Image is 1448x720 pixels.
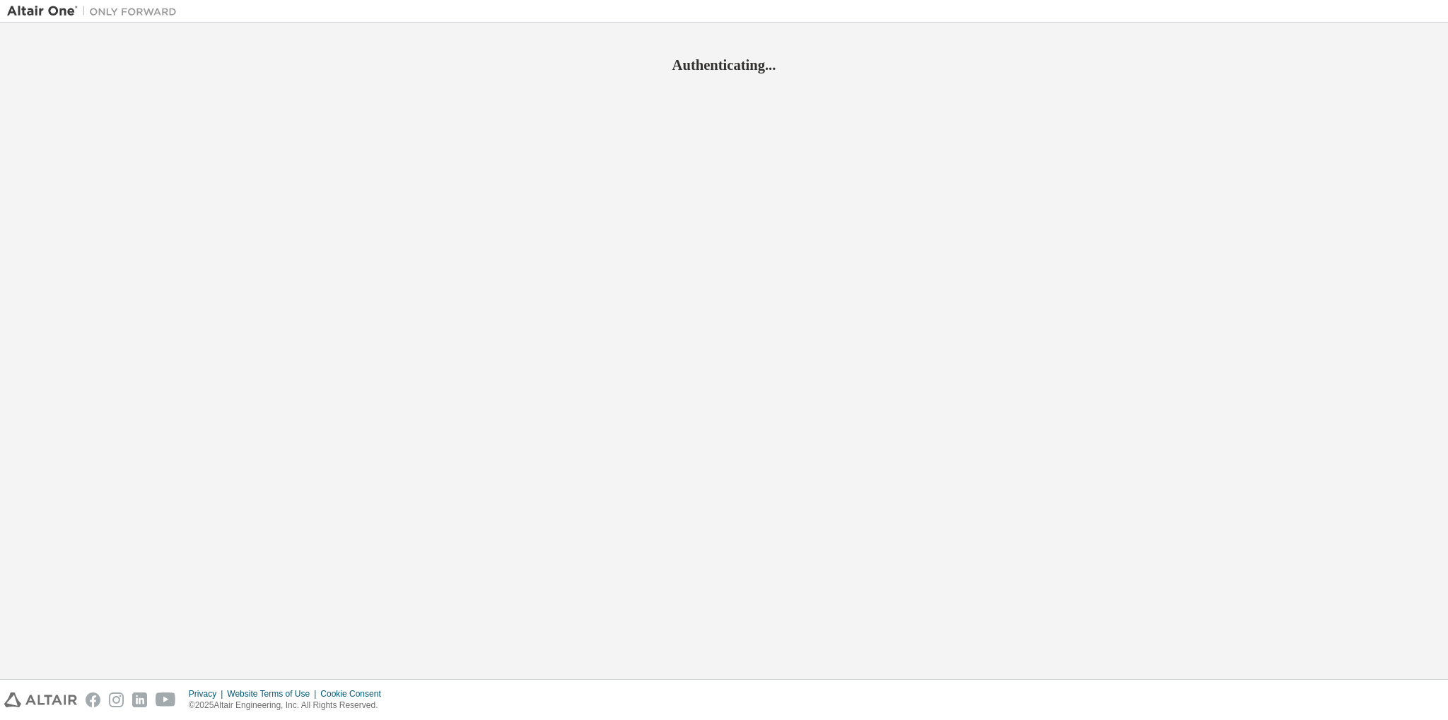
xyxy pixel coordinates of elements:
[189,688,227,700] div: Privacy
[7,4,184,18] img: Altair One
[4,692,77,707] img: altair_logo.svg
[320,688,389,700] div: Cookie Consent
[109,692,124,707] img: instagram.svg
[156,692,176,707] img: youtube.svg
[86,692,100,707] img: facebook.svg
[227,688,320,700] div: Website Terms of Use
[189,700,390,712] p: © 2025 Altair Engineering, Inc. All Rights Reserved.
[7,56,1441,74] h2: Authenticating...
[132,692,147,707] img: linkedin.svg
